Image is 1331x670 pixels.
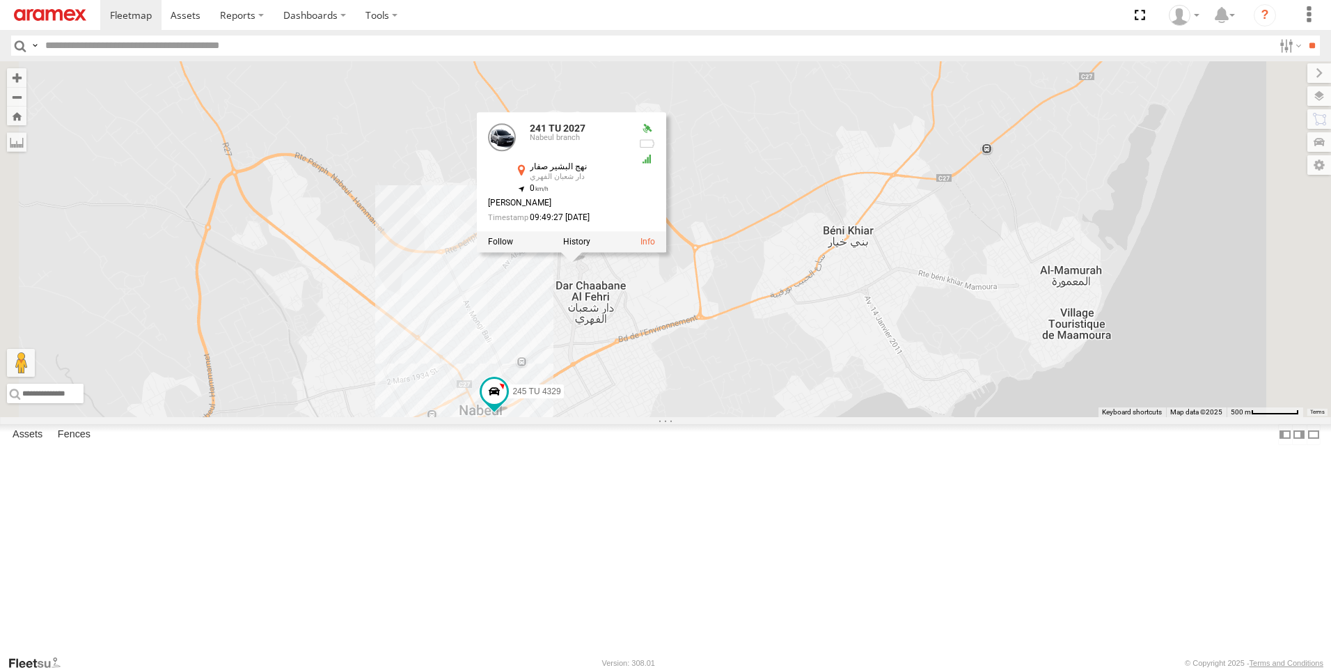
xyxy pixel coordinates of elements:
[1227,407,1303,417] button: Map Scale: 500 m per 65 pixels
[1307,424,1321,444] label: Hide Summary Table
[1278,424,1292,444] label: Dock Summary Table to the Left
[1102,407,1162,417] button: Keyboard shortcuts
[1254,4,1276,26] i: ?
[7,107,26,125] button: Zoom Home
[488,123,516,151] a: View Asset Details
[1307,155,1331,175] label: Map Settings
[14,9,86,21] img: aramex-logo.svg
[29,36,40,56] label: Search Query
[530,183,549,193] span: 0
[1170,408,1222,416] span: Map data ©2025
[6,425,49,444] label: Assets
[51,425,97,444] label: Fences
[7,349,35,377] button: Drag Pegman onto the map to open Street View
[488,237,513,247] label: Realtime tracking of Asset
[7,68,26,87] button: Zoom in
[640,237,655,247] a: View Asset Details
[8,656,72,670] a: Visit our Website
[512,387,560,396] span: 245 TU 4329
[1250,659,1323,667] a: Terms and Conditions
[638,138,655,149] div: No battery health information received from this device.
[530,162,627,171] div: نهج البشير صفار
[602,659,655,667] div: Version: 308.01
[7,87,26,107] button: Zoom out
[1231,408,1251,416] span: 500 m
[1164,5,1204,26] div: Zied Bensalem
[1274,36,1304,56] label: Search Filter Options
[563,237,590,247] label: View Asset History
[488,198,627,208] div: [PERSON_NAME]
[530,173,627,181] div: دار شعبان الفهري
[7,132,26,152] label: Measure
[638,153,655,164] div: GSM Signal = 5
[638,123,655,134] div: Valid GPS Fix
[1292,424,1306,444] label: Dock Summary Table to the Right
[1310,410,1325,415] a: Terms (opens in new tab)
[530,134,627,142] div: Nabeul branch
[488,213,627,222] div: Date/time of location update
[530,123,585,134] a: 241 TU 2027
[1185,659,1323,667] div: © Copyright 2025 -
